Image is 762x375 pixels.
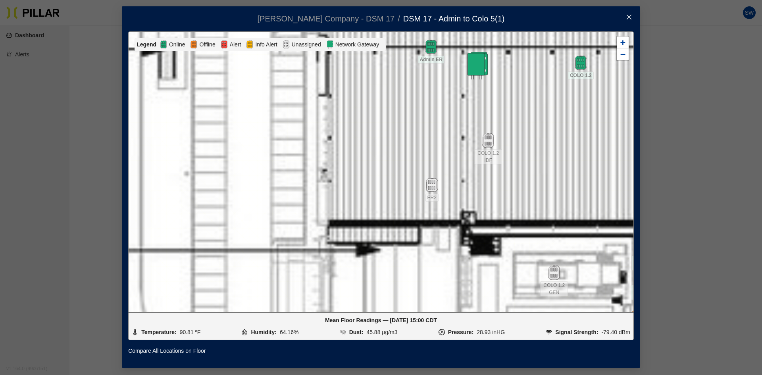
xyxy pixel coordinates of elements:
[567,56,595,70] div: COLO 1.2
[439,329,445,335] img: PRESSURE
[573,56,588,70] img: pod-online.97050380.svg
[290,40,323,49] span: Unassigned
[463,52,491,80] img: Marker
[417,40,445,54] div: Admin ER
[258,14,395,23] span: [PERSON_NAME] Company - DSM 17
[418,56,444,64] span: Admin ER
[555,328,598,337] div: Signal Strength:
[620,37,625,47] span: +
[340,329,346,335] img: DUST
[251,328,277,337] div: Humidity:
[282,40,290,49] img: Unassigned
[246,40,254,49] img: Alert
[398,14,400,23] span: /
[167,40,187,49] span: Online
[474,150,502,165] span: COLO 1.2 IDF
[425,178,439,192] img: pod-unassigned.895f376b.svg
[326,40,334,49] img: Network Gateway
[141,328,176,337] div: Temperature:
[403,14,505,23] span: DSM 17 - Admin to Colo 5 ( 1 )
[220,40,228,49] img: Alert
[418,178,446,192] div: ER2
[439,328,505,337] li: 28.93 inHG
[617,37,629,48] a: Zoom in
[546,329,552,335] img: SIGNAL_RSSI
[160,40,167,49] img: Online
[132,328,200,337] li: 90.81 ºF
[618,6,640,29] button: Close
[190,40,198,49] img: Offline
[349,328,364,337] div: Dust:
[198,40,217,49] span: Offline
[481,134,495,148] img: pod-unassigned.895f376b.svg
[254,40,279,49] span: Info Alert
[617,48,629,60] a: Zoom out
[631,240,659,254] div: COLO 1.2 LBT
[540,266,568,280] div: COLO 1.2 GEN
[228,40,243,49] span: Alert
[128,346,206,355] a: Compare All Locations on Floor
[137,40,160,49] div: Legend
[132,316,630,325] div: Mean Floor Readings — [DATE] 15:00 CDT
[631,256,659,271] span: COLO 1.2 LBT
[540,282,568,297] span: COLO 1.2 GEN
[626,14,632,20] span: close
[340,328,398,337] li: 45.88 µg/m3
[474,134,502,148] div: COLO 1.2 IDF
[334,40,381,49] span: Network Gateway
[241,328,298,337] li: 64.16%
[547,266,561,280] img: pod-unassigned.895f376b.svg
[630,310,644,325] img: pod-offline.df94d192.svg
[132,329,138,335] img: TEMPERATURE
[568,72,594,80] span: COLO 1.2
[448,328,474,337] div: Pressure:
[241,329,248,335] img: HUMIDITY
[425,194,439,202] span: ER2
[631,285,658,300] span: COLO 1.2 LBP
[424,40,438,54] img: pod-online.97050380.svg
[620,49,625,59] span: −
[631,269,658,284] div: COLO 1.2 LBP
[546,328,630,337] li: -79.40 dBm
